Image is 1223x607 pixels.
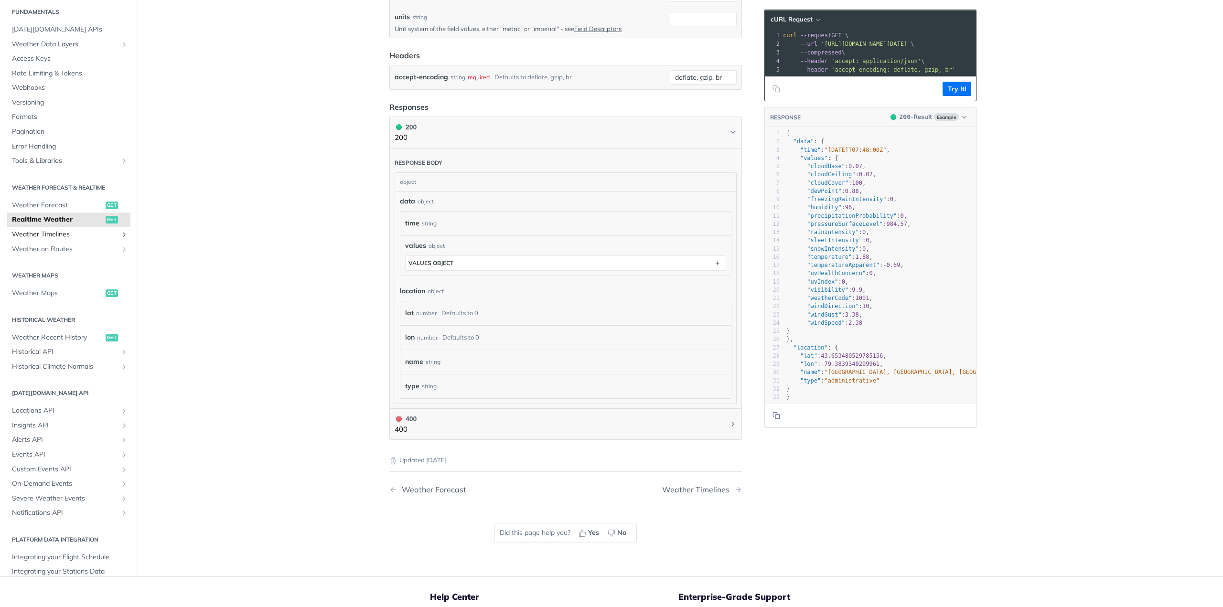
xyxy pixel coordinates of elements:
div: Weather Timelines [662,485,734,494]
div: number [416,306,437,320]
div: 32 [765,385,780,393]
span: 0 [890,196,893,202]
span: }, [786,336,794,342]
span: 0 [900,213,903,219]
div: number [417,330,438,344]
div: 15 [765,245,780,253]
span: : , [786,196,897,202]
span: : , [786,171,876,178]
span: 984.57 [887,221,907,227]
a: Weather Data LayersShow subpages for Weather Data Layers [7,37,130,51]
span: --url [800,41,817,47]
span: : , [786,180,866,186]
div: 1 [765,31,781,40]
button: 200 200200 [395,122,737,143]
div: 17 [765,261,780,269]
div: 22 [765,302,780,310]
span: Formats [12,112,128,122]
span: "location" [793,344,827,351]
span: "lon" [800,361,817,367]
span: 0 [862,229,866,235]
span: : { [786,155,838,161]
a: Pagination [7,125,130,139]
div: 200 [395,122,417,132]
a: [DATE][DOMAIN_NAME] APIs [7,22,130,37]
button: Copy to clipboard [770,82,783,96]
span: Integrating your Flight Schedule [12,553,128,562]
span: 79.3839340209961 [825,361,880,367]
div: 1 [765,129,780,138]
h2: [DATE][DOMAIN_NAME] API [7,389,130,397]
span: get [106,216,118,224]
h2: Historical Weather [7,315,130,324]
span: : , [786,213,907,219]
span: Example [934,113,959,121]
a: Rate Limiting & Tokens [7,66,130,81]
div: 19 [765,278,780,286]
span: - [821,361,824,367]
button: Show subpages for Insights API [120,422,128,429]
span: : , [786,163,866,170]
span: 0 [842,278,845,285]
h5: Enterprise-Grade Support [678,591,902,603]
a: Insights APIShow subpages for Insights API [7,418,130,433]
span: Weather on Routes [12,244,118,254]
span: Custom Events API [12,464,118,474]
span: 1001 [856,295,869,301]
span: 43.653480529785156 [821,352,883,359]
div: 18 [765,269,780,277]
span: Webhooks [12,83,128,93]
span: "sleetIntensity" [807,237,862,244]
div: 14 [765,236,780,245]
span: Locations API [12,406,118,415]
span: "temperature" [807,254,852,260]
div: Did this page help you? [494,523,637,543]
span: "uvIndex" [807,278,838,285]
div: string [422,379,437,393]
span: Historical Climate Normals [12,362,118,372]
span: 200 [900,113,911,120]
span: "cloudCover" [807,180,848,186]
span: : , [786,287,866,293]
span: --compressed [800,49,842,56]
span: 200 [396,124,402,130]
div: 2 [765,138,780,146]
span: 0.88 [845,188,859,194]
a: Next Page: Weather Timelines [662,485,742,494]
div: 200 200200 [389,149,742,409]
button: Show subpages for Weather Data Layers [120,40,128,48]
button: Show subpages for On-Demand Events [120,480,128,488]
a: Locations APIShow subpages for Locations API [7,404,130,418]
span: "uvHealthConcern" [807,270,866,277]
div: 400 [395,414,417,424]
span: } [786,328,790,334]
div: 29 [765,360,780,368]
span: data [400,196,415,206]
button: RESPONSE [770,113,801,122]
span: "humidity" [807,204,841,211]
label: type [405,379,419,393]
a: Weather on RoutesShow subpages for Weather on Routes [7,242,130,256]
span: Yes [588,528,599,538]
p: 200 [395,132,417,143]
span: : , [786,147,890,153]
span: No [617,528,626,538]
div: 13 [765,228,780,236]
span: 0 [866,237,869,244]
span: Integrating your Stations Data [12,567,128,576]
div: string [412,13,427,21]
span: Weather Forecast [12,201,103,210]
span: 0.07 [859,171,873,178]
span: : , [786,237,873,244]
span: 10 [862,303,869,309]
span: : , [786,361,883,367]
span: get [106,202,118,209]
label: lon [405,330,415,344]
button: 400 400400 [395,414,737,435]
span: Realtime Weather [12,215,103,224]
span: Severe Weather Events [12,494,118,503]
span: "weatherCode" [807,295,852,301]
span: "administrative" [825,377,880,384]
a: Field Descriptors [574,25,622,32]
span: "[GEOGRAPHIC_DATA], [GEOGRAPHIC_DATA], [GEOGRAPHIC_DATA], [GEOGRAPHIC_DATA], [GEOGRAPHIC_DATA]" [825,369,1152,375]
